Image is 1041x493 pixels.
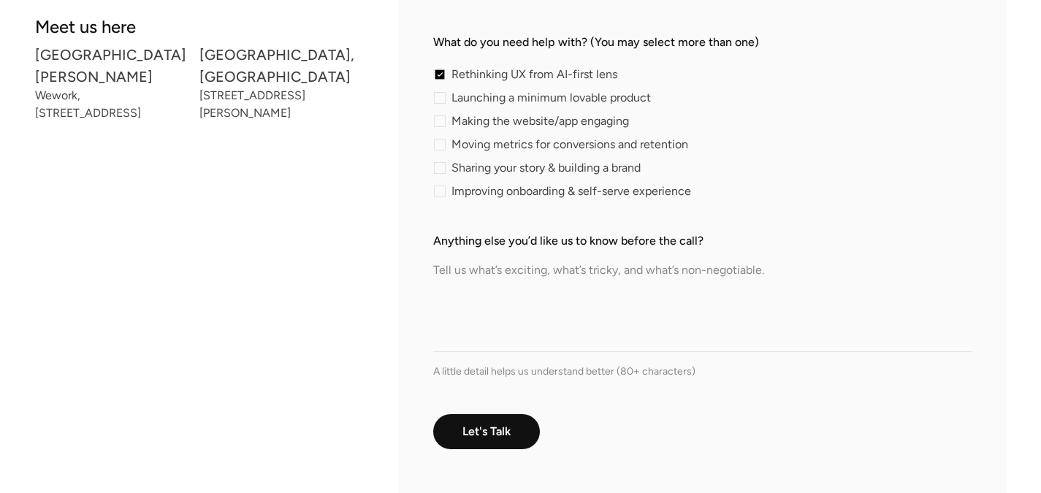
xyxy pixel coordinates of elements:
label: Anything else you’d like us to know before the call? [433,232,971,250]
div: [GEOGRAPHIC_DATA], [GEOGRAPHIC_DATA] [199,50,352,83]
span: Launching a minimum lovable product [451,93,651,102]
span: Sharing your story & building a brand [451,164,641,172]
div: Wework, [STREET_ADDRESS] [35,91,188,118]
span: Moving metrics for conversions and retention [451,140,688,149]
span: Improving onboarding & self-serve experience [451,187,691,196]
label: What do you need help with? (You may select more than one) [433,34,971,51]
span: Rethinking UX from AI-first lens [451,70,617,79]
span: Making the website/app engaging [451,117,629,126]
div: Meet us here [35,20,352,33]
div: A little detail helps us understand better (80+ characters) [433,364,971,379]
div: [GEOGRAPHIC_DATA][PERSON_NAME] [35,50,188,83]
input: Let's Talk [433,414,540,449]
div: [STREET_ADDRESS][PERSON_NAME] [199,91,352,118]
